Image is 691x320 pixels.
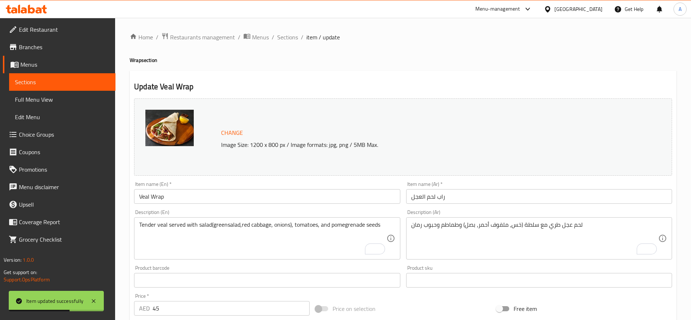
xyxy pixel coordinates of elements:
p: Image Size: 1200 x 800 px / Image formats: jpg, png / 5MB Max. [218,140,605,149]
span: Coverage Report [19,218,110,226]
li: / [272,33,274,42]
a: Choice Groups [3,126,115,143]
a: Edit Restaurant [3,21,115,38]
span: Full Menu View [15,95,110,104]
a: Support.OpsPlatform [4,275,50,284]
a: Full Menu View [9,91,115,108]
a: Grocery Checklist [3,231,115,248]
span: A [679,5,682,13]
input: Enter name En [134,189,400,204]
li: / [156,33,158,42]
span: Edit Restaurant [19,25,110,34]
a: Upsell [3,196,115,213]
a: Home [130,33,153,42]
textarea: To enrich screen reader interactions, please activate Accessibility in Grammarly extension settings [411,221,658,256]
h4: Wrap section [130,56,676,64]
a: Branches [3,38,115,56]
input: Enter name Ar [406,189,672,204]
textarea: To enrich screen reader interactions, please activate Accessibility in Grammarly extension settings [139,221,386,256]
input: Please enter product sku [406,273,672,288]
nav: breadcrumb [130,32,676,42]
a: Menus [3,56,115,73]
span: item / update [306,33,340,42]
p: AED [139,304,150,313]
a: Promotions [3,161,115,178]
span: 1.0.0 [23,255,34,265]
span: Get support on: [4,268,37,277]
span: Change [221,128,243,138]
span: Menus [20,60,110,69]
div: Item updated successfully [26,297,83,305]
li: / [301,33,303,42]
div: Menu-management [475,5,520,13]
span: Branches [19,43,110,51]
button: Change [218,125,246,140]
span: Menu disclaimer [19,183,110,191]
span: Version: [4,255,21,265]
a: Coupons [3,143,115,161]
img: mmw_638828199990702948 [145,110,194,146]
a: Menus [243,32,269,42]
span: Price on selection [333,304,376,313]
a: Coverage Report [3,213,115,231]
span: Menus [252,33,269,42]
h2: Update Veal Wrap [134,81,672,92]
a: Restaurants management [161,32,235,42]
a: Sections [277,33,298,42]
div: [GEOGRAPHIC_DATA] [554,5,602,13]
span: Restaurants management [170,33,235,42]
a: Sections [9,73,115,91]
span: Promotions [19,165,110,174]
span: Free item [514,304,537,313]
span: Coupons [19,148,110,156]
span: Upsell [19,200,110,209]
li: / [238,33,240,42]
input: Please enter product barcode [134,273,400,288]
span: Sections [15,78,110,86]
a: Menu disclaimer [3,178,115,196]
input: Please enter price [153,301,310,316]
span: Grocery Checklist [19,235,110,244]
a: Edit Menu [9,108,115,126]
span: Choice Groups [19,130,110,139]
span: Edit Menu [15,113,110,121]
